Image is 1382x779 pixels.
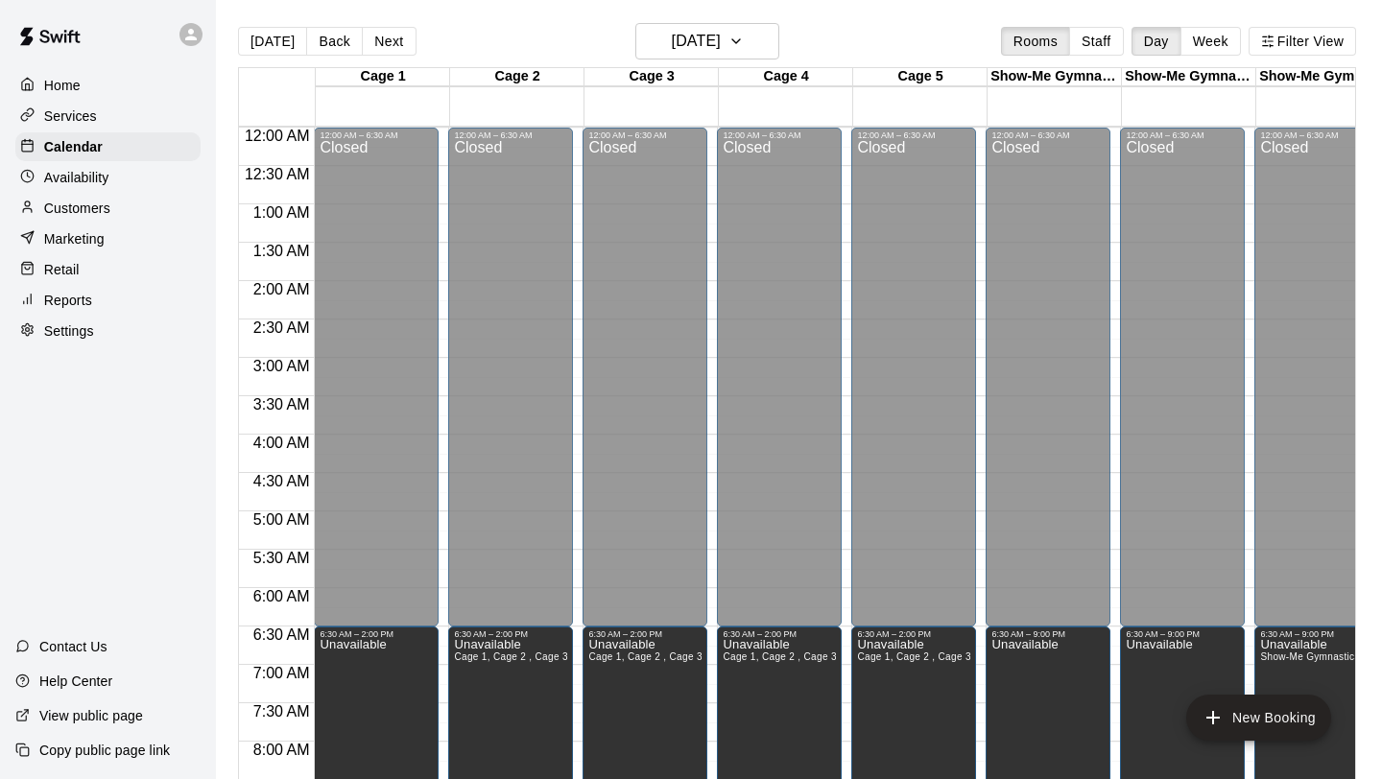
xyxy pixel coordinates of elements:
div: Closed [1260,140,1373,633]
span: 12:00 AM [240,128,315,144]
p: Reports [44,291,92,310]
span: 7:00 AM [249,665,315,681]
span: 7:30 AM [249,703,315,720]
a: Calendar [15,132,201,161]
button: Week [1180,27,1241,56]
div: 6:30 AM – 2:00 PM [723,629,836,639]
span: 2:00 AM [249,281,315,297]
a: Retail [15,255,201,284]
span: 3:00 AM [249,358,315,374]
div: 6:30 AM – 2:00 PM [320,629,433,639]
span: 3:30 AM [249,396,315,413]
span: 5:00 AM [249,511,315,528]
div: Cage 1 [316,68,450,86]
p: Copy public page link [39,741,170,760]
button: Next [362,27,416,56]
a: Availability [15,163,201,192]
div: Show-Me Gymnastics Cage 1 [988,68,1122,86]
span: 2:30 AM [249,319,315,336]
p: Contact Us [39,637,107,656]
div: 6:30 AM – 2:00 PM [454,629,567,639]
a: Services [15,102,201,130]
span: Cage 1, Cage 2 , Cage 3 , Cage 4, Cage 5 [857,651,1051,662]
span: 4:30 AM [249,473,315,489]
div: Closed [454,140,567,633]
a: Marketing [15,224,201,253]
p: Retail [44,260,80,279]
div: Cage 3 [584,68,719,86]
p: Availability [44,168,109,187]
div: 12:00 AM – 6:30 AM [723,130,836,140]
div: 6:30 AM – 9:00 PM [1260,629,1373,639]
div: Closed [857,140,970,633]
button: Staff [1069,27,1124,56]
span: 4:00 AM [249,435,315,451]
span: 6:00 AM [249,588,315,604]
span: 5:30 AM [249,550,315,566]
button: Filter View [1249,27,1356,56]
button: Rooms [1001,27,1070,56]
p: Home [44,76,81,95]
div: 12:00 AM – 6:30 AM: Closed [851,128,976,626]
div: 12:00 AM – 6:30 AM: Closed [986,128,1110,626]
div: Closed [588,140,702,633]
div: 12:00 AM – 6:30 AM [320,130,433,140]
div: Show-Me Gymnastics Cage 2 [1122,68,1256,86]
div: Closed [1126,140,1239,633]
div: 6:30 AM – 9:00 PM [991,629,1105,639]
div: Closed [723,140,836,633]
span: Cage 1, Cage 2 , Cage 3 , Cage 4, Cage 5 [588,651,782,662]
div: 6:30 AM – 2:00 PM [588,629,702,639]
a: Reports [15,286,201,315]
div: 12:00 AM – 6:30 AM [1260,130,1373,140]
button: Day [1132,27,1181,56]
span: 6:30 AM [249,626,315,643]
p: Calendar [44,137,103,156]
div: 12:00 AM – 6:30 AM: Closed [314,128,439,626]
div: Cage 4 [719,68,853,86]
h6: [DATE] [672,28,721,55]
div: 12:00 AM – 6:30 AM: Closed [1120,128,1245,626]
button: add [1186,695,1331,741]
p: Settings [44,321,94,341]
div: 12:00 AM – 6:30 AM: Closed [1254,128,1379,626]
div: 12:00 AM – 6:30 AM: Closed [583,128,707,626]
div: 12:00 AM – 6:30 AM: Closed [717,128,842,626]
button: [DATE] [238,27,307,56]
span: 12:30 AM [240,166,315,182]
a: Settings [15,317,201,345]
p: View public page [39,706,143,725]
div: Closed [991,140,1105,633]
div: 12:00 AM – 6:30 AM [991,130,1105,140]
div: 12:00 AM – 6:30 AM [857,130,970,140]
span: 1:00 AM [249,204,315,221]
div: 12:00 AM – 6:30 AM [454,130,567,140]
span: 1:30 AM [249,243,315,259]
div: 6:30 AM – 2:00 PM [857,629,970,639]
p: Help Center [39,672,112,691]
div: Cage 2 [450,68,584,86]
span: Cage 1, Cage 2 , Cage 3 , Cage 4, Cage 5 [723,651,917,662]
button: [DATE] [635,23,779,59]
div: Cage 5 [853,68,988,86]
a: Home [15,71,201,100]
span: Cage 1, Cage 2 , Cage 3 , Cage 4, Cage 5 [454,651,648,662]
p: Customers [44,199,110,218]
div: 12:00 AM – 6:30 AM: Closed [448,128,573,626]
a: Customers [15,194,201,223]
p: Services [44,106,97,126]
p: Marketing [44,229,105,248]
button: Back [306,27,363,56]
div: 12:00 AM – 6:30 AM [588,130,702,140]
div: Closed [320,140,433,633]
div: 6:30 AM – 9:00 PM [1126,629,1239,639]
